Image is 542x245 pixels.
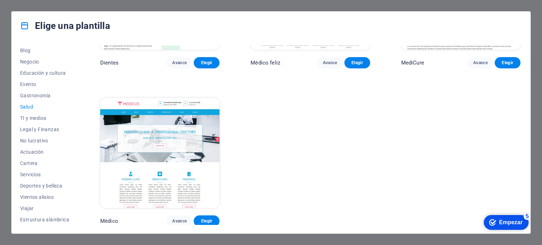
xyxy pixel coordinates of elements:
font: Cartera [20,160,38,166]
font: Avance [172,60,187,65]
button: Negocio [20,56,69,67]
font: Vientos alisios [20,194,54,200]
font: Médico [100,218,118,224]
button: Vientos alisios [20,191,69,203]
button: Avance [167,57,192,68]
font: Gastronomía [20,93,50,98]
font: Viajar [20,206,34,211]
img: Médico [100,98,219,208]
button: Gastronomía [20,90,69,101]
font: Elegir [351,60,363,65]
button: Avance [317,57,343,68]
button: Avance [468,57,493,68]
font: MediCure [401,60,424,66]
font: Estructura alámbrica [20,217,69,222]
button: Servicios [20,169,69,180]
font: Legal y Finanzas [20,127,59,132]
button: Estructura alámbrica [20,214,69,225]
font: Elegir [502,60,513,65]
font: Empezar [19,8,42,14]
font: Avance [473,60,488,65]
div: Empezar Quedan 5 elementos, 0 % completado [4,4,48,18]
font: Médico feliz [251,60,280,66]
font: Salud [20,104,33,110]
button: Elegir [194,57,219,68]
button: Elegir [194,215,219,227]
font: No lucrativo [20,138,48,143]
font: Actuación [20,149,44,155]
font: Elegir [201,219,212,223]
button: Avance [167,215,192,227]
button: Salud [20,101,69,112]
font: TI y medios [20,115,46,121]
button: Deportes y belleza [20,180,69,191]
button: Legal y Finanzas [20,124,69,135]
button: No lucrativo [20,135,69,146]
button: Evento [20,79,69,90]
button: Educación y cultura [20,67,69,79]
font: 5 [46,2,49,8]
button: Elegir [344,57,370,68]
button: Viajar [20,203,69,214]
font: Avance [172,219,187,223]
button: Blog [20,45,69,56]
font: Elegir [201,60,212,65]
button: Actuación [20,146,69,158]
font: Negocio [20,59,39,65]
font: Elige una plantilla [35,20,110,31]
font: Servicios [20,172,41,177]
font: Blog [20,48,31,53]
button: TI y medios [20,112,69,124]
font: Educación y cultura [20,70,66,76]
font: Dientes [100,60,119,66]
font: Deportes y belleza [20,183,62,189]
button: Elegir [495,57,520,68]
button: Cartera [20,158,69,169]
font: Avance [323,60,337,65]
font: Evento [20,81,36,87]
